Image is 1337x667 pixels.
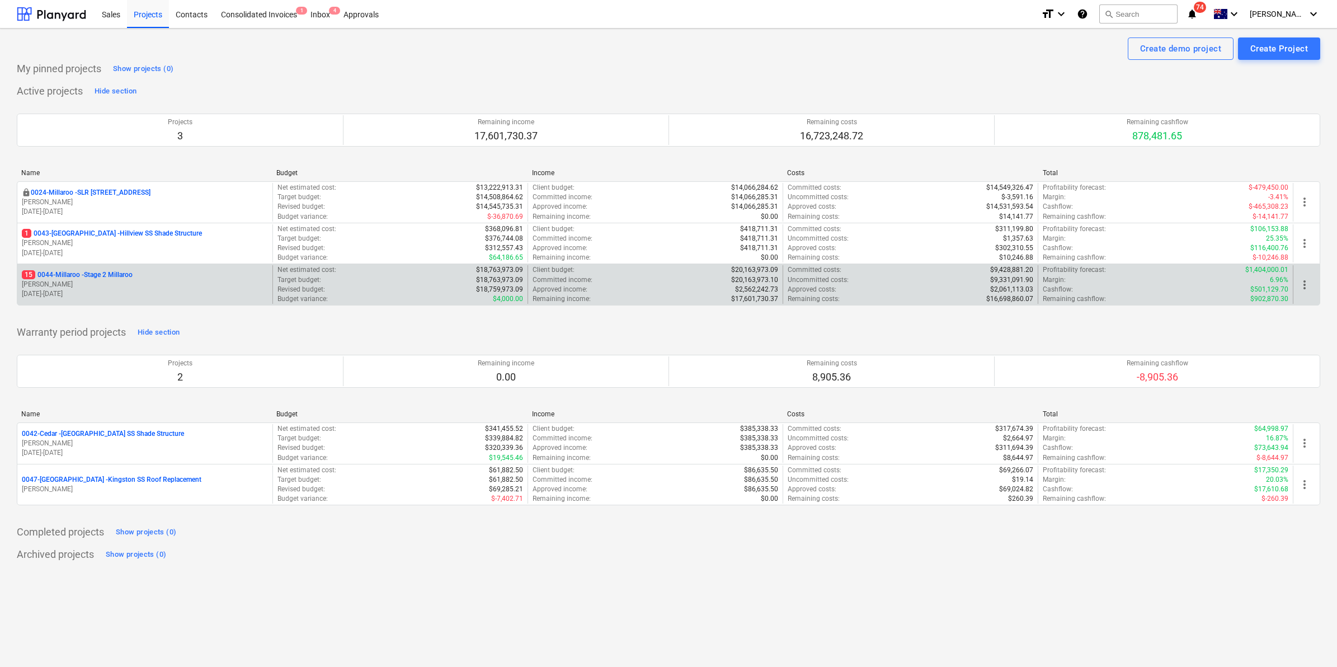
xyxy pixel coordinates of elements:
p: 6.96% [1270,275,1288,285]
p: Remaining cashflow [1127,118,1188,127]
p: Approved income : [533,202,587,212]
p: Client budget : [533,183,575,192]
p: $-8,644.97 [1256,453,1288,463]
p: $13,222,913.31 [476,183,523,192]
p: $0.00 [761,453,778,463]
button: Create Project [1238,37,1320,60]
p: $18,759,973.09 [476,285,523,294]
p: $385,338.33 [740,434,778,443]
p: Remaining cashflow : [1043,494,1106,504]
p: 0047-[GEOGRAPHIC_DATA] - Kingston SS Roof Replacement [22,475,201,485]
p: Committed income : [533,275,592,285]
p: Remaining cashflow : [1043,294,1106,304]
p: Warranty period projects [17,326,126,339]
p: Archived projects [17,548,94,561]
div: Income [532,410,778,418]
p: $312,557.43 [485,243,523,253]
p: -3.41% [1268,192,1288,202]
p: Budget variance : [277,253,328,262]
p: 0044-Millaroo - Stage 2 Millaroo [22,270,133,280]
p: -8,905.36 [1127,370,1188,384]
p: Remaining cashflow : [1043,212,1106,222]
p: Committed costs : [788,183,841,192]
p: Remaining income : [533,453,591,463]
p: [PERSON_NAME] [22,198,268,207]
p: $69,285.21 [489,485,523,494]
p: $320,339.36 [485,443,523,453]
p: $2,562,242.73 [735,285,778,294]
p: Net estimated cost : [277,424,336,434]
p: Cashflow : [1043,243,1073,253]
p: $106,153.88 [1250,224,1288,234]
button: Show projects (0) [110,60,176,78]
p: Target budget : [277,234,321,243]
span: [PERSON_NAME] [1250,10,1306,18]
span: 74 [1194,2,1206,13]
p: $-36,870.69 [487,212,523,222]
p: Remaining costs : [788,494,840,504]
p: Approved income : [533,485,587,494]
p: $-10,246.88 [1253,253,1288,262]
p: 3 [168,129,192,143]
p: Profitability forecast : [1043,424,1106,434]
p: $61,882.50 [489,475,523,485]
p: $341,455.52 [485,424,523,434]
p: $501,129.70 [1250,285,1288,294]
p: 17,601,730.37 [474,129,538,143]
p: Remaining costs : [788,212,840,222]
button: Create demo project [1128,37,1234,60]
p: Uncommitted costs : [788,434,849,443]
p: Revised budget : [277,485,325,494]
p: Net estimated cost : [277,265,336,275]
p: $4,000.00 [493,294,523,304]
i: keyboard_arrow_down [1307,7,1320,21]
button: Show projects (0) [103,546,169,563]
p: 878,481.65 [1127,129,1188,143]
p: Margin : [1043,234,1066,243]
div: Create demo project [1140,41,1221,56]
p: Projects [168,118,192,127]
p: $16,698,860.07 [986,294,1033,304]
p: [PERSON_NAME] [22,485,268,494]
div: Show projects (0) [116,526,176,539]
p: $0.00 [761,253,778,262]
div: Budget [276,410,522,418]
span: 1 [22,229,31,238]
p: Target budget : [277,192,321,202]
p: Margin : [1043,275,1066,285]
div: Total [1043,169,1289,177]
p: Margin : [1043,192,1066,202]
p: Revised budget : [277,285,325,294]
p: $-14,141.77 [1253,212,1288,222]
p: $339,884.82 [485,434,523,443]
p: Approved costs : [788,202,836,212]
p: Committed costs : [788,424,841,434]
p: Budget variance : [277,294,328,304]
p: Remaining costs [807,359,857,368]
p: $-479,450.00 [1249,183,1288,192]
button: Hide section [92,82,139,100]
p: Approved costs : [788,485,836,494]
p: $64,998.97 [1254,424,1288,434]
p: Net estimated cost : [277,183,336,192]
p: $418,711.31 [740,243,778,253]
p: 16,723,248.72 [800,129,863,143]
p: [PERSON_NAME] [22,280,268,289]
p: Committed income : [533,234,592,243]
p: $-3,591.16 [1001,192,1033,202]
p: $18,763,973.09 [476,265,523,275]
div: 0042-Cedar -[GEOGRAPHIC_DATA] SS Shade Structure[PERSON_NAME][DATE]-[DATE] [22,429,268,458]
p: Cashflow : [1043,285,1073,294]
span: 1 [296,7,307,15]
p: $-465,308.23 [1249,202,1288,212]
p: $1,357.63 [1003,234,1033,243]
span: more_vert [1298,237,1311,250]
p: $260.39 [1008,494,1033,504]
p: Committed income : [533,434,592,443]
p: Revised budget : [277,202,325,212]
p: $14,141.77 [999,212,1033,222]
p: $2,061,113.03 [990,285,1033,294]
i: Knowledge base [1077,7,1088,21]
p: [DATE] - [DATE] [22,289,268,299]
p: Active projects [17,84,83,98]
